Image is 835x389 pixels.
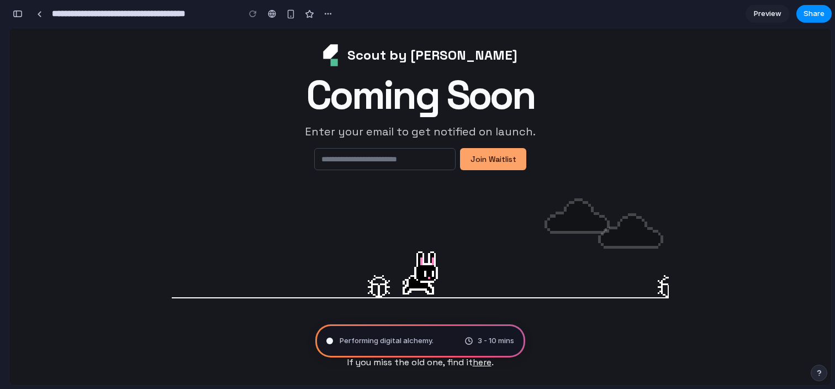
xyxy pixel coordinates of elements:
p: We are vibing the new version of Scout. If you miss the old one, find it . [13,288,808,341]
a: Preview [746,5,790,23]
span: Scout by [PERSON_NAME] [338,18,508,36]
h2: Coming Soon [252,47,570,87]
span: Share [804,8,825,19]
a: here [463,328,482,340]
span: Performing digital alchemy . [340,335,434,346]
p: Enter your email to get notified on launch. [252,96,570,111]
span: Preview [754,8,781,19]
button: Join Waitlist [451,120,517,142]
span: 3 - 10 mins [478,335,514,346]
button: Share [796,5,832,23]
